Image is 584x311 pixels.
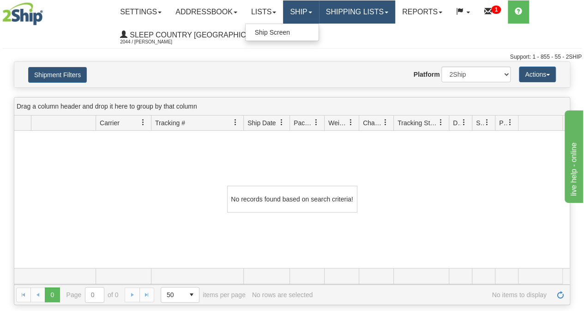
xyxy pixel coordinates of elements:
span: Packages [294,118,313,128]
a: Settings [113,0,169,24]
span: Tracking Status [397,118,438,128]
span: Delivery Status [453,118,461,128]
span: Sleep Country [GEOGRAPHIC_DATA] [127,31,271,39]
a: Addressbook [169,0,244,24]
a: Refresh [553,287,568,302]
a: Tracking Status filter column settings [433,115,449,130]
span: select [184,287,199,302]
span: Page 0 [45,287,60,302]
div: No rows are selected [252,291,313,299]
a: Carrier filter column settings [135,115,151,130]
a: Packages filter column settings [308,115,324,130]
a: 1 [477,0,508,24]
div: live help - online [7,6,85,17]
iframe: chat widget [563,108,583,202]
span: Carrier [100,118,120,128]
a: Reports [395,0,449,24]
div: Support: 1 - 855 - 55 - 2SHIP [2,53,582,61]
div: grid grouping header [14,98,570,116]
a: Lists [244,0,283,24]
span: 50 [167,290,179,299]
span: Pickup Status [499,118,507,128]
span: Tracking # [155,118,185,128]
span: No items to display [319,291,547,299]
a: Shipping lists [319,0,395,24]
div: No records found based on search criteria! [227,186,357,213]
span: Ship Date [247,118,276,128]
a: Charge filter column settings [378,115,393,130]
button: Actions [519,67,556,82]
span: Ship Screen [255,29,290,36]
span: items per page [161,287,246,303]
a: Ship Screen [246,26,319,38]
span: Page sizes drop down [161,287,199,303]
a: Pickup Status filter column settings [502,115,518,130]
a: Shipment Issues filter column settings [479,115,495,130]
a: Weight filter column settings [343,115,359,130]
span: Page of 0 [66,287,119,303]
span: Charge [363,118,382,128]
a: Ship Date filter column settings [274,115,289,130]
span: Weight [328,118,348,128]
a: Sleep Country [GEOGRAPHIC_DATA] 2044 / [PERSON_NAME] [113,24,282,47]
a: Tracking # filter column settings [228,115,243,130]
span: 2044 / [PERSON_NAME] [120,37,189,47]
button: Shipment Filters [28,67,87,83]
sup: 1 [491,6,501,14]
label: Platform [414,70,440,79]
img: logo2044.jpg [2,2,43,25]
a: Delivery Status filter column settings [456,115,472,130]
span: Shipment Issues [476,118,484,128]
a: Ship [283,0,319,24]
